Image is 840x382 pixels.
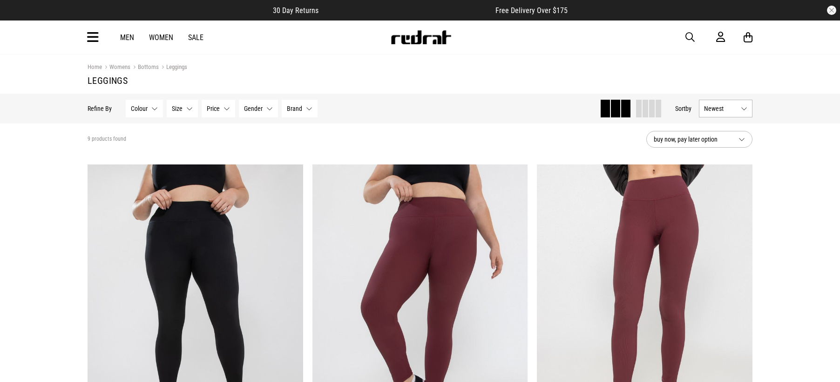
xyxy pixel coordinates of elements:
[654,134,731,145] span: buy now, pay later option
[88,63,102,70] a: Home
[337,6,477,15] iframe: Customer reviews powered by Trustpilot
[149,33,173,42] a: Women
[130,63,159,72] a: Bottoms
[202,100,235,117] button: Price
[188,33,203,42] a: Sale
[88,136,126,143] span: 9 products found
[287,105,302,112] span: Brand
[102,63,130,72] a: Womens
[646,131,752,148] button: buy now, pay later option
[675,103,691,114] button: Sortby
[699,100,752,117] button: Newest
[244,105,263,112] span: Gender
[207,105,220,112] span: Price
[131,105,148,112] span: Colour
[159,63,187,72] a: Leggings
[167,100,198,117] button: Size
[88,105,112,112] p: Refine By
[172,105,183,112] span: Size
[704,105,737,112] span: Newest
[495,6,568,15] span: Free Delivery Over $175
[390,30,452,44] img: Redrat logo
[120,33,134,42] a: Men
[685,105,691,112] span: by
[282,100,318,117] button: Brand
[126,100,163,117] button: Colour
[273,6,318,15] span: 30 Day Returns
[88,75,752,86] h1: Leggings
[239,100,278,117] button: Gender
